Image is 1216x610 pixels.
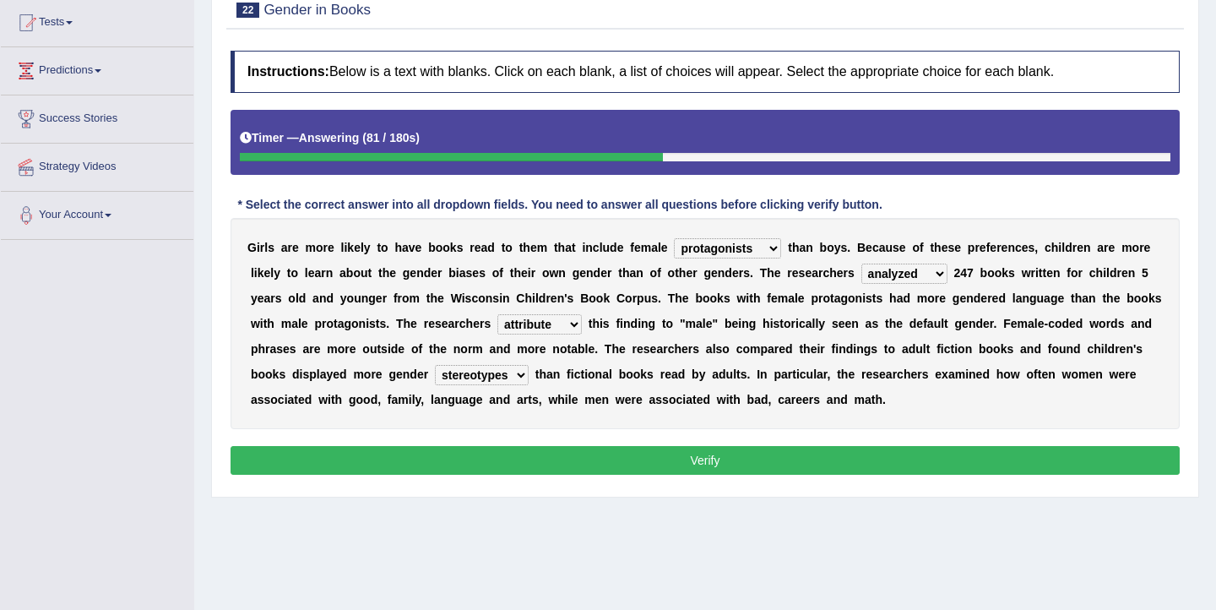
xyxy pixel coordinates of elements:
[651,241,658,254] b: a
[513,266,521,280] b: h
[1077,241,1083,254] b: e
[346,266,354,280] b: b
[829,266,837,280] b: h
[415,241,422,254] b: e
[1072,241,1077,254] b: r
[510,266,514,280] b: t
[479,266,486,280] b: s
[478,291,486,305] b: o
[1002,266,1008,280] b: k
[893,241,899,254] b: s
[912,241,920,254] b: o
[834,241,841,254] b: y
[308,266,315,280] b: e
[600,266,607,280] b: e
[516,291,524,305] b: C
[771,291,778,305] b: e
[1043,266,1047,280] b: t
[564,291,567,305] b: '
[416,266,424,280] b: n
[268,241,274,254] b: s
[339,266,346,280] b: a
[546,291,550,305] b: r
[1121,266,1128,280] b: e
[792,266,799,280] b: e
[535,291,539,305] b: l
[974,241,979,254] b: r
[651,291,658,305] b: s
[953,266,960,280] b: 2
[990,241,996,254] b: e
[725,266,732,280] b: d
[644,291,652,305] b: u
[451,291,462,305] b: W
[486,291,493,305] b: n
[557,291,565,305] b: n
[1008,266,1015,280] b: s
[263,2,371,18] small: Gender in Books
[717,291,724,305] b: k
[967,266,974,280] b: 7
[231,446,1180,475] button: Verify
[542,266,550,280] b: o
[499,291,502,305] b: i
[573,266,580,280] b: g
[523,241,530,254] b: h
[580,291,589,305] b: B
[431,266,437,280] b: e
[710,291,718,305] b: o
[258,266,264,280] b: k
[519,241,524,254] b: t
[354,291,361,305] b: u
[437,291,444,305] b: e
[549,266,558,280] b: w
[746,291,749,305] b: i
[1128,266,1136,280] b: n
[437,266,442,280] b: r
[457,241,464,254] b: s
[368,266,372,280] b: t
[316,241,323,254] b: o
[579,266,586,280] b: e
[596,291,604,305] b: o
[1104,241,1108,254] b: r
[502,291,510,305] b: n
[415,131,420,144] b: )
[480,241,487,254] b: a
[448,266,456,280] b: b
[487,241,495,254] b: d
[1,47,193,90] a: Predictions
[1096,266,1104,280] b: h
[1089,266,1096,280] b: c
[618,266,622,280] b: t
[980,241,986,254] b: e
[1110,266,1117,280] b: d
[1046,266,1053,280] b: e
[531,266,535,280] b: r
[1121,241,1132,254] b: m
[818,266,822,280] b: r
[377,241,381,254] b: t
[524,291,532,305] b: h
[686,266,692,280] b: e
[305,266,308,280] b: l
[499,266,503,280] b: f
[692,266,697,280] b: r
[240,132,420,144] h5: Timer —
[340,291,347,305] b: y
[366,131,415,144] b: 81 / 180s
[326,266,334,280] b: n
[750,266,753,280] b: .
[247,64,329,79] b: Instructions:
[767,266,774,280] b: h
[695,291,703,305] b: b
[634,241,641,254] b: e
[263,291,270,305] b: a
[321,266,325,280] b: r
[1097,241,1104,254] b: a
[1022,266,1031,280] b: w
[668,266,676,280] b: o
[1109,241,1116,254] b: e
[799,266,806,280] b: s
[270,266,274,280] b: l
